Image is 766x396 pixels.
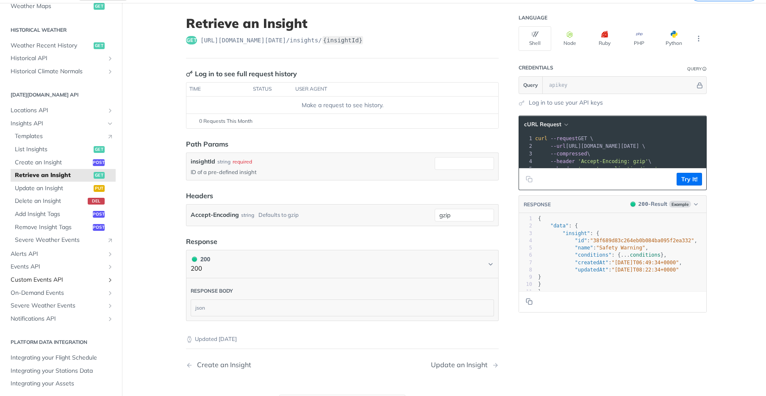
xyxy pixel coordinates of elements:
span: get [94,3,105,10]
p: 200 [191,264,210,274]
button: cURL Request [521,120,571,129]
i: Link [107,237,114,244]
input: apikey [545,77,695,94]
span: On-Demand Events [11,289,105,297]
button: Python [658,26,690,51]
span: 0 Requests This Month [199,117,253,125]
button: Show subpages for Severe Weather Events [107,302,114,309]
button: Show subpages for Notifications API [107,316,114,322]
span: "insight" [563,230,590,236]
div: Credentials [519,64,553,71]
div: Response body [191,288,233,294]
span: Delete an Insight [15,197,86,205]
span: --header [550,166,575,172]
span: "conditions" [575,252,612,258]
span: Templates [15,132,103,141]
a: Next Page: Update an Insight [431,361,499,369]
span: "data" [550,223,569,229]
div: 1 [519,135,533,142]
span: get [94,42,105,49]
a: Notifications APIShow subpages for Notifications API [6,313,116,325]
a: Log in to use your API keys [529,98,603,107]
span: Remove Insight Tags [15,223,91,232]
div: string [241,209,254,221]
div: Log in to see full request history [186,69,297,79]
div: QueryInformation [687,66,707,72]
svg: Key [186,70,193,77]
span: post [93,159,105,166]
div: 1 [519,215,532,222]
span: get [94,172,105,179]
a: Previous Page: Create an Insight [186,361,320,369]
a: Weather Recent Historyget [6,39,116,52]
button: PHP [623,26,655,51]
span: Severe Weather Events [11,302,105,310]
span: conditions [630,252,661,258]
div: 6 [519,252,532,259]
span: --url [550,143,566,149]
a: Alerts APIShow subpages for Alerts API [6,248,116,260]
span: : { }, [538,252,667,258]
a: Create an Insightpost [11,156,116,169]
svg: More ellipsis [695,35,702,42]
span: Create an Insight [15,158,91,167]
span: Insights API [11,119,105,128]
span: Update an Insight [15,184,92,193]
div: 7 [519,259,532,266]
nav: Pagination Controls [186,352,499,377]
span: Alerts API [11,250,105,258]
button: Hide [695,81,704,89]
div: 200 [191,255,210,264]
span: { [538,216,541,222]
button: Show subpages for Custom Events API [107,277,114,283]
a: Historical APIShow subpages for Historical API [6,52,116,65]
span: --request [550,136,578,141]
span: Severe Weather Events [15,236,103,244]
div: Update an Insight [431,361,492,369]
span: Historical Climate Normals [11,67,105,76]
button: Query [519,77,543,94]
span: Integrating your Flight Schedule [11,354,114,362]
span: } [538,274,541,280]
span: : [538,267,679,273]
a: Integrating your Stations Data [6,365,116,377]
button: Copy to clipboard [523,173,535,186]
label: insightId [191,157,215,166]
h2: [DATE][DOMAIN_NAME] API [6,91,116,99]
span: --compressed [550,151,587,157]
span: get [186,36,197,44]
a: Severe Weather EventsLink [11,234,116,246]
button: More Languages [692,32,705,45]
span: Integrating your Stations Data [11,367,114,375]
div: 2 [519,142,533,150]
span: Add Insight Tags [15,210,91,219]
span: 200 [630,202,636,207]
a: Retrieve an Insightget [11,169,116,182]
span: GET \ [535,136,593,141]
button: RESPONSE [523,200,551,209]
a: Insights APIHide subpages for Insights API [6,117,116,130]
div: required [233,158,252,166]
span: Query [523,81,538,89]
button: Copy to clipboard [523,295,535,308]
span: 200 [192,257,197,262]
span: "38f689d83c264eb0b084ba095f2ea332" [590,238,694,244]
button: Try It! [677,173,702,186]
div: 3 [519,230,532,237]
a: List Insightsget [11,143,116,156]
button: Hide subpages for Insights API [107,120,114,127]
svg: Chevron [487,261,494,268]
a: Locations APIShow subpages for Locations API [6,104,116,117]
a: Delete an Insightdel [11,195,116,208]
th: time [186,83,250,96]
button: Node [553,26,586,51]
div: string [217,158,230,166]
span: Retrieve an Insight [15,171,92,180]
span: Example [669,201,691,208]
div: 5 [519,244,532,252]
span: --header [550,158,575,164]
span: Weather Maps [11,2,92,11]
span: \ [535,158,652,164]
h2: Historical Weather [6,26,116,34]
button: Show subpages for Locations API [107,107,114,114]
